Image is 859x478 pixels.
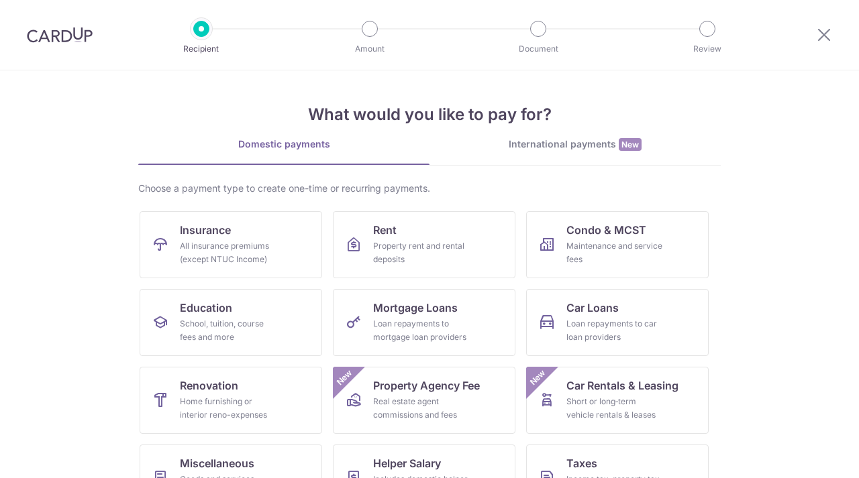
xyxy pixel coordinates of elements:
[373,300,458,316] span: Mortgage Loans
[373,222,397,238] span: Rent
[373,455,441,471] span: Helper Salary
[140,289,322,356] a: EducationSchool, tuition, course fees and more
[334,367,356,389] span: New
[526,211,709,278] a: Condo & MCSTMaintenance and service fees
[140,367,322,434] a: RenovationHome furnishing or interior reno-expenses
[333,211,515,278] a: RentProperty rent and rental deposits
[526,367,709,434] a: Car Rentals & LeasingShort or long‑term vehicle rentals & leasesNew
[566,222,646,238] span: Condo & MCST
[526,289,709,356] a: Car LoansLoan repayments to car loan providers
[658,42,757,56] p: Review
[138,182,721,195] div: Choose a payment type to create one-time or recurring payments.
[140,211,322,278] a: InsuranceAll insurance premiums (except NTUC Income)
[320,42,419,56] p: Amount
[527,367,549,389] span: New
[373,395,470,422] div: Real estate agent commissions and fees
[333,367,515,434] a: Property Agency FeeReal estate agent commissions and feesNew
[180,455,254,471] span: Miscellaneous
[566,300,619,316] span: Car Loans
[27,27,93,43] img: CardUp
[373,239,470,266] div: Property rent and rental deposits
[429,137,721,152] div: International payments
[138,137,429,151] div: Domestic payments
[373,317,470,344] div: Loan repayments to mortgage loan providers
[566,395,663,422] div: Short or long‑term vehicle rentals & leases
[152,42,251,56] p: Recipient
[180,377,238,394] span: Renovation
[180,317,276,344] div: School, tuition, course fees and more
[566,377,678,394] span: Car Rentals & Leasing
[333,289,515,356] a: Mortgage LoansLoan repayments to mortgage loan providers
[180,222,231,238] span: Insurance
[566,317,663,344] div: Loan repayments to car loan providers
[180,395,276,422] div: Home furnishing or interior reno-expenses
[566,455,597,471] span: Taxes
[373,377,480,394] span: Property Agency Fee
[180,239,276,266] div: All insurance premiums (except NTUC Income)
[619,138,642,151] span: New
[138,103,721,127] h4: What would you like to pay for?
[180,300,232,316] span: Education
[566,239,663,266] div: Maintenance and service fees
[489,42,588,56] p: Document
